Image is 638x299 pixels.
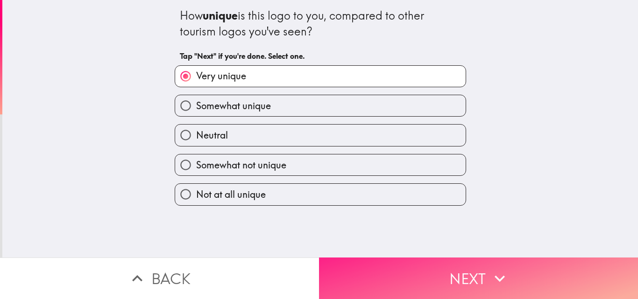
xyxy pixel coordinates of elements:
[319,257,638,299] button: Next
[180,8,461,39] div: How is this logo to you, compared to other tourism logos you've seen?
[175,125,466,146] button: Neutral
[175,154,466,175] button: Somewhat not unique
[175,184,466,205] button: Not at all unique
[196,159,286,172] span: Somewhat not unique
[196,129,228,142] span: Neutral
[175,95,466,116] button: Somewhat unique
[196,70,246,83] span: Very unique
[175,66,466,87] button: Very unique
[196,99,271,112] span: Somewhat unique
[203,8,238,22] b: unique
[180,51,461,61] h6: Tap "Next" if you're done. Select one.
[196,188,266,201] span: Not at all unique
